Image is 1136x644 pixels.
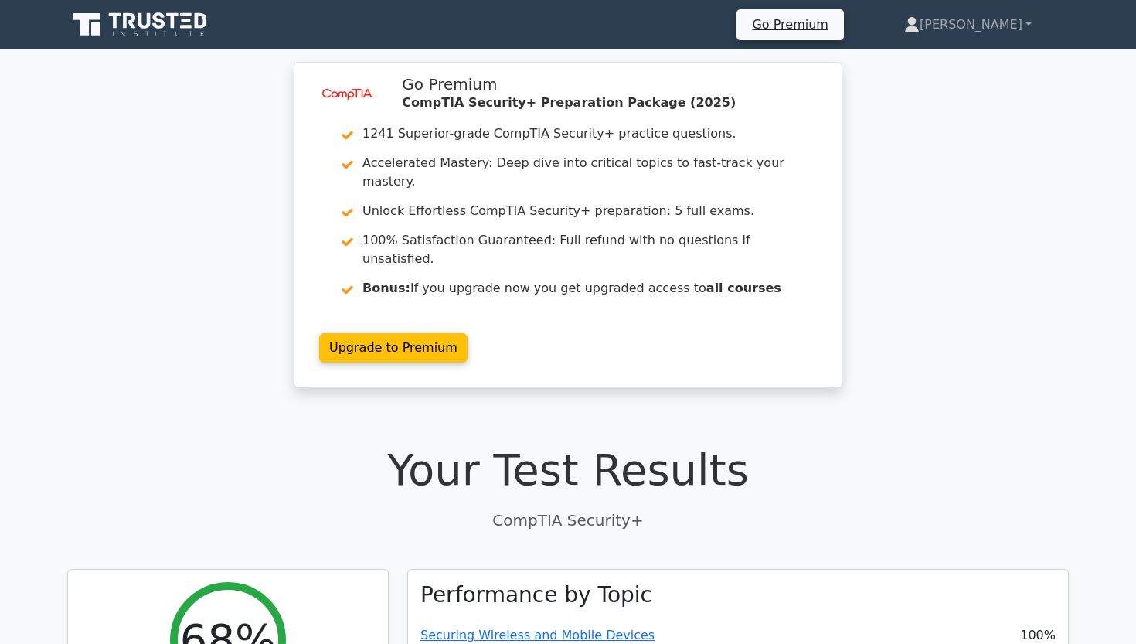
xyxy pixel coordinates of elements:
[867,9,1069,40] a: [PERSON_NAME]
[67,444,1069,496] h1: Your Test Results
[743,14,837,35] a: Go Premium
[67,509,1069,532] p: CompTIA Security+
[420,628,655,642] a: Securing Wireless and Mobile Devices
[420,582,652,608] h3: Performance by Topic
[319,333,468,363] a: Upgrade to Premium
